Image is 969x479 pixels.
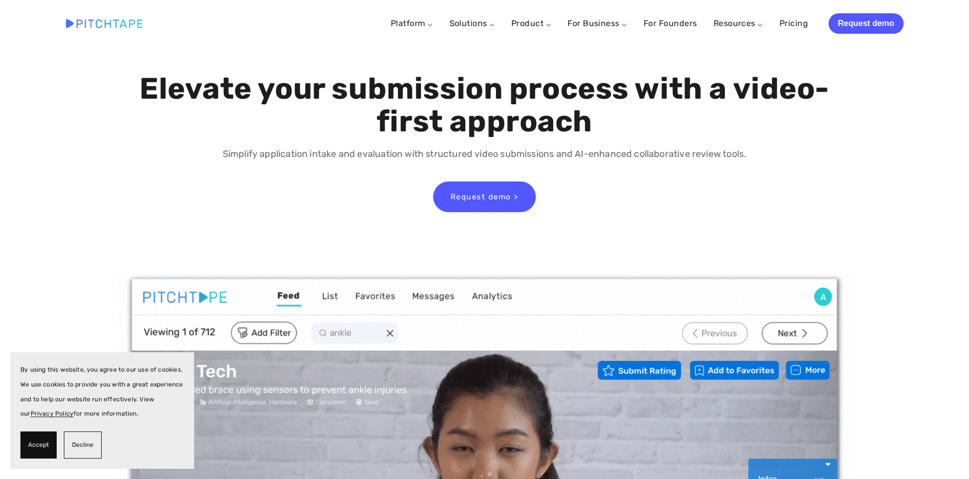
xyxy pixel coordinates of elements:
[10,352,194,469] section: Cookie banner
[511,18,551,28] a: Product ⌵
[779,14,808,33] a: Pricing
[31,410,74,417] a: Privacy Policy
[714,18,763,28] a: Resources ⌵
[64,431,102,459] button: Decline
[391,18,433,28] a: Platform ⌵
[137,73,832,138] h1: Elevate your submission process with a video-first approach
[20,431,57,459] button: Accept
[433,181,536,212] a: Request demo >
[28,438,49,452] span: Accept
[644,14,697,33] a: For Founders
[829,13,903,34] a: Request demo
[137,147,832,162] p: Simplify application intake and evaluation with structured video submissions and AI-enhanced coll...
[72,438,93,452] span: Decline
[450,18,495,28] a: Solutions ⌵
[20,362,184,421] p: By using this website, you agree to our use of cookies. We use cookies to provide you with a grea...
[568,18,627,28] a: For Business ⌵
[66,19,143,28] img: Pitchtape | Video Submission Management Software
